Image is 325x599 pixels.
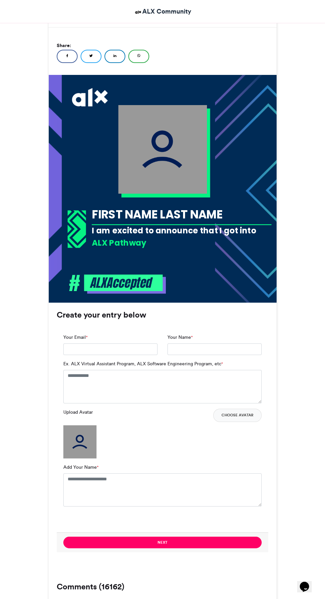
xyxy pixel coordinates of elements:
[57,311,268,319] h3: Create your entry below
[167,334,193,341] label: Your Name
[92,207,272,222] div: FIRST NAME LAST NAME
[63,334,88,341] label: Your Email
[118,105,207,194] img: user_filled.png
[63,425,97,458] img: user_filled.png
[49,75,277,302] img: 1746020097.663-3dea2656e4568fc226f80eb3c2cdecbb35ce7e4c.png
[63,464,98,471] label: Add Your Name
[68,210,86,248] img: 1718367053.733-03abb1a83a9aadad37b12c69bdb0dc1c60dcbf83.png
[134,7,191,16] a: ALX Community
[92,225,272,247] div: I am excited to announce that I got into the
[297,572,318,592] iframe: chat widget
[57,41,268,50] h5: Share:
[63,409,93,416] label: Upload Avatar
[63,537,262,548] button: Next
[92,237,272,249] div: ALX Pathway
[63,360,223,367] label: Ex. ALX Virtual Assistant Program, ALX Software Engineering Program, etc
[57,583,268,591] h3: Comments (16162)
[213,409,262,422] button: Choose Avatar
[134,8,142,16] img: ALX Community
